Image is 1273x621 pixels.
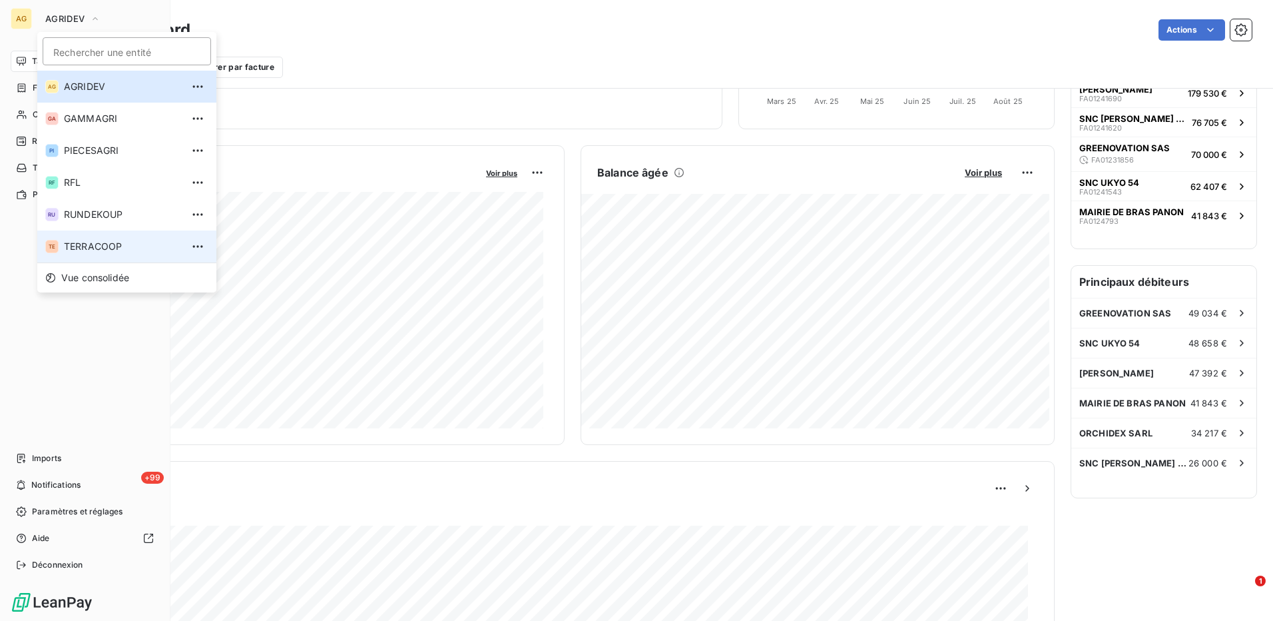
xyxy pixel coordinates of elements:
[965,167,1002,178] span: Voir plus
[993,97,1023,106] tspan: Août 25
[45,240,59,253] div: TE
[1071,107,1256,137] button: SNC [PERSON_NAME] 715FA0124162076 705 €
[45,13,85,24] span: AGRIDEV
[31,479,81,491] span: Notifications
[482,167,521,179] button: Voir plus
[1188,308,1227,318] span: 49 034 €
[1071,266,1256,298] h6: Principaux débiteurs
[1228,576,1260,608] iframe: Intercom live chat
[1191,149,1227,160] span: 70 000 €
[11,77,159,99] a: Factures
[1255,576,1266,586] span: 1
[45,112,59,125] div: GA
[1079,338,1141,348] span: SNC UKYO 54
[32,506,123,518] span: Paramètres et réglages
[1158,19,1225,41] button: Actions
[45,208,59,221] div: RU
[61,271,129,285] span: Vue consolidée
[1191,211,1227,221] span: 41 843 €
[814,97,839,106] tspan: Avr. 25
[11,184,159,205] a: Paiements
[11,104,159,125] a: Clients
[174,57,283,78] button: Filtrer par facture
[486,169,517,178] span: Voir plus
[1079,84,1152,95] span: [PERSON_NAME]
[1191,428,1227,438] span: 34 217 €
[64,112,182,125] span: GAMMAGRI
[1079,207,1184,217] span: MAIRIE DE BRAS PANON
[11,592,93,613] img: Logo LeanPay
[1079,143,1170,153] span: GREENOVATION SAS
[597,165,668,181] h6: Balance âgée
[1192,117,1227,128] span: 76 705 €
[11,131,159,152] a: +99Relances
[33,82,67,94] span: Factures
[1079,368,1154,378] span: [PERSON_NAME]
[11,51,159,72] a: Tableau de bord
[45,144,59,157] div: PI
[1188,458,1227,468] span: 26 000 €
[1079,124,1122,132] span: FA01241620
[961,167,1006,179] button: Voir plus
[1079,188,1122,196] span: FA01241543
[33,109,59,121] span: Clients
[64,240,182,253] span: TERRACOOP
[32,532,50,544] span: Aide
[1079,113,1186,124] span: SNC [PERSON_NAME] 715
[32,452,61,464] span: Imports
[1079,217,1119,225] span: FA0124793
[32,559,83,571] span: Déconnexion
[1071,137,1256,171] button: GREENOVATION SASFA0123185670 000 €
[1190,181,1227,192] span: 62 407 €
[1091,156,1134,164] span: FA01231856
[11,528,159,549] a: Aide
[1079,458,1188,468] span: SNC [PERSON_NAME] 767
[1071,78,1256,107] button: [PERSON_NAME]FA01241690179 530 €
[64,208,182,221] span: RUNDEKOUP
[45,80,59,93] div: AG
[45,176,59,189] div: RF
[32,135,67,147] span: Relances
[1079,398,1186,408] span: MAIRIE DE BRAS PANON
[64,176,182,189] span: RFL
[32,55,94,67] span: Tableau de bord
[860,97,884,106] tspan: Mai 25
[1079,428,1152,438] span: ORCHIDEX SARL
[43,37,211,65] input: placeholder
[1189,368,1227,378] span: 47 392 €
[141,472,164,484] span: +99
[1071,201,1256,230] button: MAIRIE DE BRAS PANONFA012479341 843 €
[11,501,159,522] a: Paramètres et réglages
[1079,308,1171,318] span: GREENOVATION SAS
[33,189,73,201] span: Paiements
[1188,88,1227,99] span: 179 530 €
[33,162,61,174] span: Tâches
[11,157,159,179] a: Tâches
[11,8,32,29] div: AG
[1079,177,1139,188] span: SNC UKYO 54
[1071,171,1256,201] button: SNC UKYO 54FA0124154362 407 €
[1190,398,1227,408] span: 41 843 €
[1079,95,1122,103] span: FA01241690
[11,448,159,469] a: Imports
[64,80,182,93] span: AGRIDEV
[767,97,796,106] tspan: Mars 25
[75,178,477,192] span: Chiffre d'affaires mensuel
[1188,338,1227,348] span: 48 658 €
[949,97,976,106] tspan: Juil. 25
[64,144,182,157] span: PIECESAGRI
[903,97,931,106] tspan: Juin 25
